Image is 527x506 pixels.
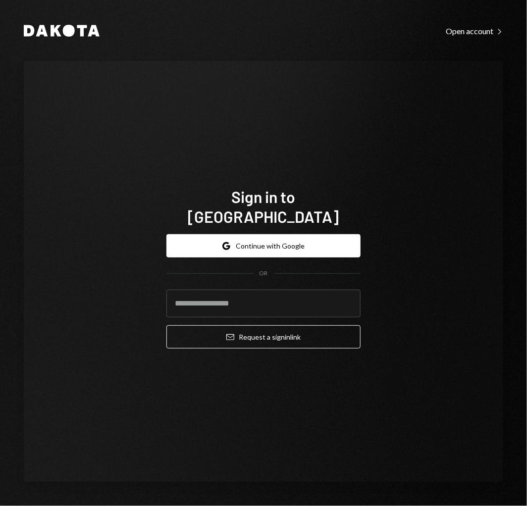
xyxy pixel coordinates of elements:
[260,269,268,278] div: OR
[446,25,503,36] a: Open account
[166,325,361,349] button: Request a signinlink
[166,187,361,226] h1: Sign in to [GEOGRAPHIC_DATA]
[166,234,361,257] button: Continue with Google
[446,26,503,36] div: Open account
